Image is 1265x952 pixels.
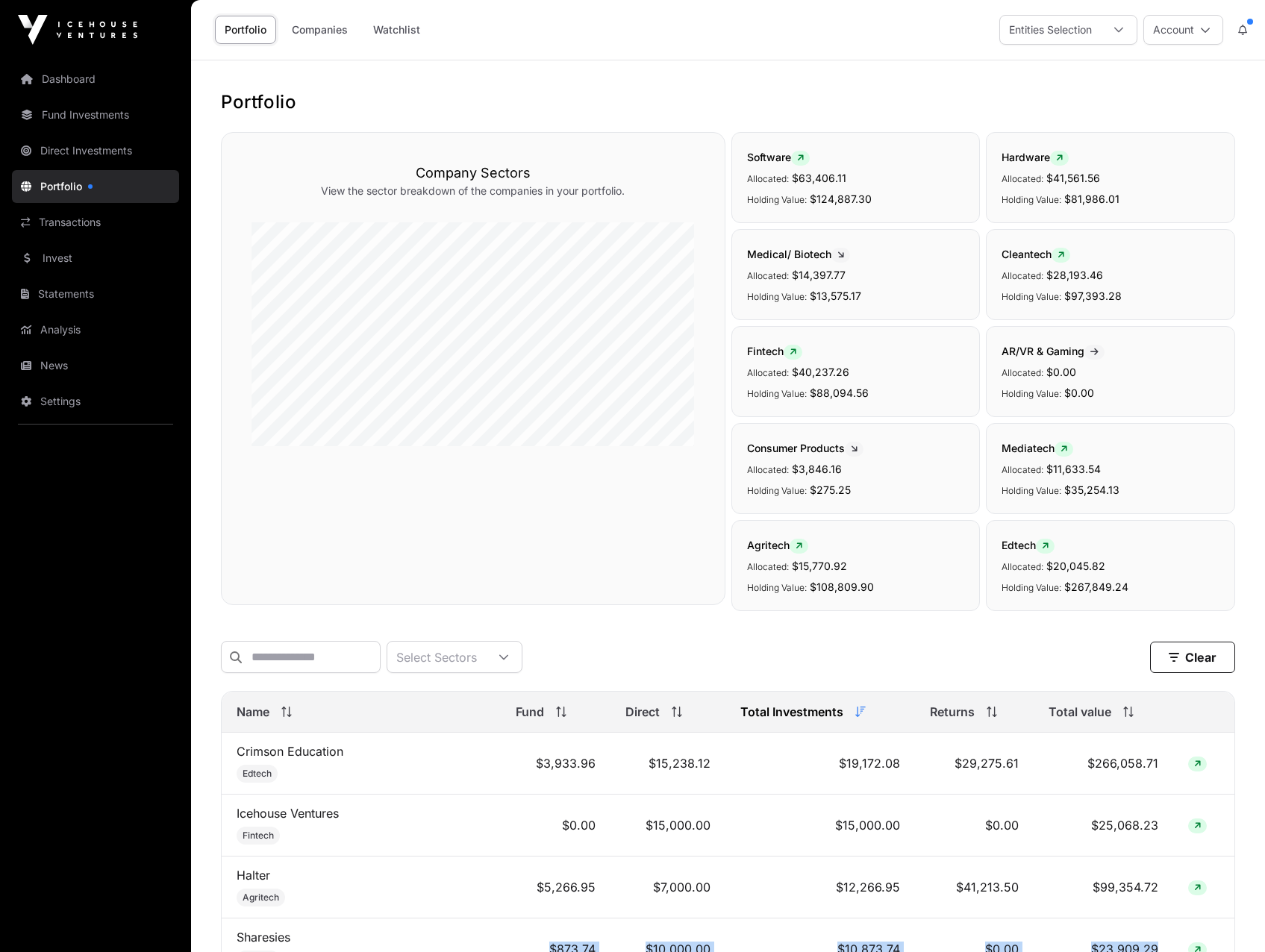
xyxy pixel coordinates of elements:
td: $25,068.23 [1034,795,1174,857]
span: Allocated: [1002,270,1043,281]
td: $5,266.95 [501,857,610,918]
a: Direct Investments [12,134,179,167]
td: $7,000.00 [610,857,726,918]
span: Allocated: [747,270,789,281]
span: Returns [930,703,975,721]
a: Settings [12,385,179,418]
span: Direct [625,703,660,721]
td: $15,238.12 [610,733,726,795]
span: Fintech [243,830,274,842]
span: Allocated: [1002,173,1043,184]
a: News [12,349,179,382]
span: $124,887.30 [810,192,872,205]
span: Name [237,703,269,721]
span: $0.00 [1064,386,1094,399]
span: Holding Value: [747,582,807,593]
a: Portfolio [12,170,179,203]
span: Holding Value: [747,291,807,302]
span: Medical/ Biotech [747,248,850,260]
td: $0.00 [501,795,610,857]
span: Allocated: [747,464,789,475]
td: $99,354.72 [1034,857,1174,918]
span: $11,633.54 [1046,463,1101,475]
span: Allocated: [1002,464,1043,475]
span: Holding Value: [1002,291,1061,302]
span: Mediatech [1002,442,1073,454]
span: $35,254.13 [1064,483,1119,496]
td: $0.00 [915,795,1033,857]
span: $81,986.01 [1064,192,1119,205]
a: Icehouse Ventures [237,806,339,821]
span: Allocated: [1002,561,1043,572]
span: Allocated: [1002,367,1043,378]
span: $40,237.26 [792,366,849,378]
button: Account [1143,15,1223,45]
span: $20,045.82 [1046,560,1105,572]
a: Analysis [12,313,179,346]
a: Dashboard [12,63,179,95]
span: Fintech [747,345,802,357]
span: Holding Value: [1002,388,1061,399]
span: Consumer Products [747,442,863,454]
iframe: Chat Widget [1190,880,1265,952]
span: Software [747,151,810,163]
span: $97,393.28 [1064,289,1122,302]
span: Holding Value: [747,485,807,496]
a: Halter [237,868,270,883]
span: $267,849.24 [1064,580,1128,593]
h3: Company Sectors [252,163,695,184]
span: Agritech [747,539,808,551]
span: $0.00 [1046,366,1076,378]
span: Fund [516,703,544,721]
span: AR/VR & Gaming [1002,345,1105,357]
span: $13,575.17 [810,289,861,302]
button: Clear [1150,642,1235,673]
span: $275.25 [810,483,851,496]
td: $29,275.61 [915,733,1033,795]
td: $3,933.96 [501,733,610,795]
span: $15,770.92 [792,560,847,572]
span: Holding Value: [747,194,807,205]
span: Allocated: [747,173,789,184]
span: $63,406.11 [792,172,846,184]
span: Holding Value: [1002,194,1061,205]
td: $41,213.50 [915,857,1033,918]
span: $14,397.77 [792,269,846,281]
td: $19,172.08 [725,733,915,795]
span: Cleantech [1002,248,1070,260]
div: Select Sectors [387,642,486,672]
div: Entities Selection [1000,16,1101,44]
span: Edtech [1002,539,1055,551]
span: Agritech [243,892,279,904]
span: Holding Value: [1002,485,1061,496]
a: Portfolio [215,16,276,44]
a: Sharesies [237,930,290,945]
span: $108,809.90 [810,580,874,593]
span: Holding Value: [747,388,807,399]
a: Statements [12,278,179,310]
a: Watchlist [363,16,430,44]
a: Transactions [12,206,179,239]
span: Allocated: [747,561,789,572]
a: Companies [282,16,357,44]
span: Edtech [243,768,272,780]
td: $15,000.00 [725,795,915,857]
span: Total Investments [740,703,843,721]
span: Holding Value: [1002,582,1061,593]
td: $12,266.95 [725,857,915,918]
span: $41,561.56 [1046,172,1100,184]
a: Invest [12,242,179,275]
td: $266,058.71 [1034,733,1174,795]
p: View the sector breakdown of the companies in your portfolio. [252,184,695,198]
span: Hardware [1002,151,1069,163]
a: Crimson Education [237,744,343,759]
span: Allocated: [747,367,789,378]
a: Fund Investments [12,98,179,131]
span: $28,193.46 [1046,269,1103,281]
img: Icehouse Ventures Logo [18,15,137,45]
span: $88,094.56 [810,386,869,399]
span: Total value [1049,703,1111,721]
td: $15,000.00 [610,795,726,857]
h1: Portfolio [221,90,1235,114]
